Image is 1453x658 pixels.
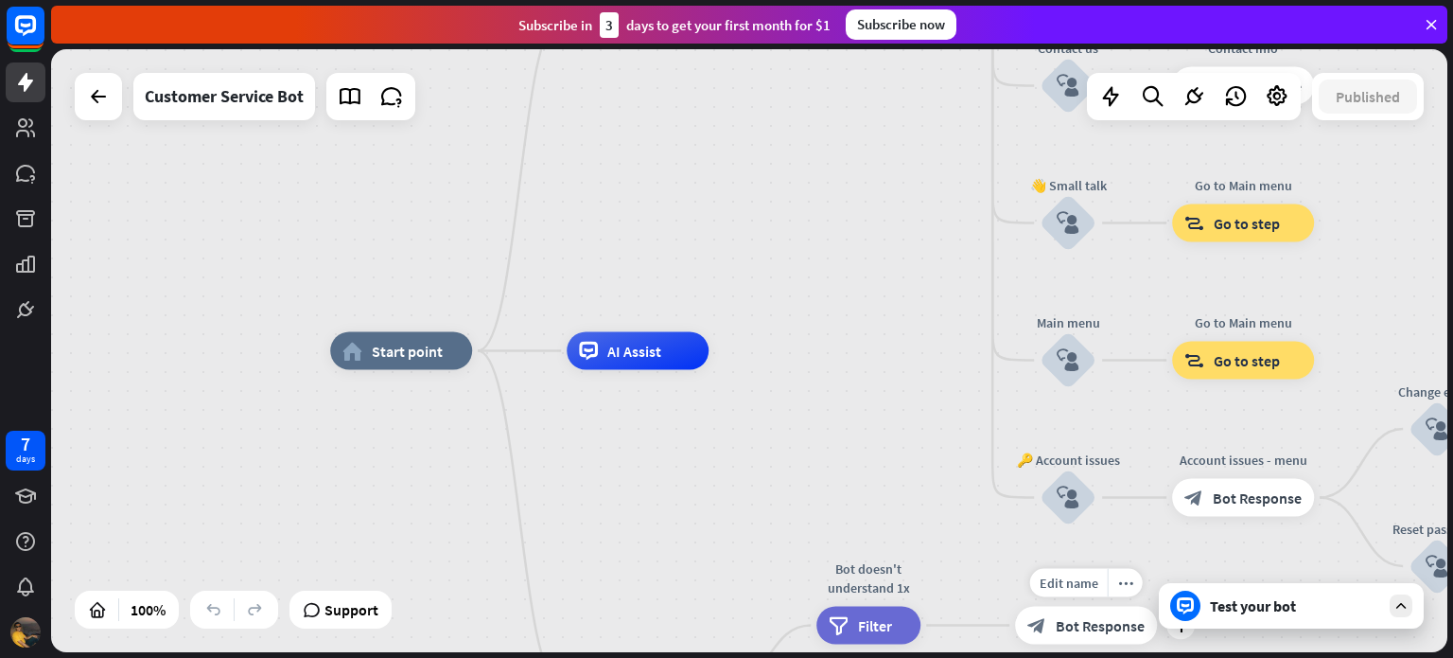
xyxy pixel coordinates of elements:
i: block_bot_response [1184,489,1203,507]
span: Bot Response [1213,77,1302,96]
span: Go to step [1214,351,1280,370]
i: block_goto [1184,351,1204,370]
div: Subscribe now [846,9,956,40]
i: filter [829,616,849,635]
i: block_goto [1184,214,1204,233]
div: 100% [125,595,171,625]
div: Go to Main menu [1158,176,1328,195]
div: Bot doesn't understand 1x [802,560,935,597]
div: 7 [21,436,30,453]
div: Customer Service Bot [145,73,304,120]
div: 👋 Small talk [1011,176,1125,195]
span: Bot Response [1213,489,1302,507]
i: home_2 [342,342,362,361]
span: AI Assist [607,342,661,361]
i: more_horiz [1118,576,1133,590]
button: Published [1319,80,1417,114]
div: 🔑 Account issues [1011,451,1125,470]
i: block_user_input [1426,418,1448,440]
div: Go to Main menu [1158,313,1328,332]
i: block_user_input [1426,555,1448,578]
div: Subscribe in days to get your first month for $1 [518,12,831,38]
span: Filter [858,616,892,635]
span: Bot Response [1056,616,1145,635]
a: 7 days [6,431,45,471]
div: Test your bot [1210,596,1380,615]
i: block_user_input [1057,75,1079,98]
div: Account issues - menu [1158,451,1328,470]
span: Go to step [1214,214,1280,233]
span: Support [324,595,378,625]
span: Edit name [1040,575,1098,592]
span: Start point [372,342,443,361]
div: 3 [600,12,619,38]
i: block_user_input [1057,212,1079,235]
div: Main menu [1011,313,1125,332]
i: block_user_input [1057,487,1079,509]
i: block_user_input [1057,349,1079,372]
i: block_bot_response [1027,616,1046,635]
div: days [16,453,35,466]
